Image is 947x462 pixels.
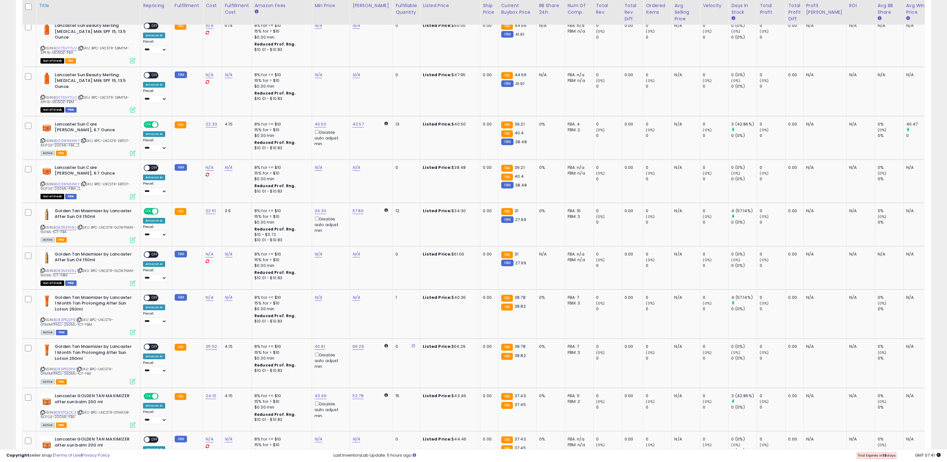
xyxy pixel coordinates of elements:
[514,164,525,170] span: 39.21
[254,208,307,214] div: 8% for <= $10
[254,183,296,188] b: Reduced Prof. Rng.
[625,165,639,170] div: 0.00
[483,72,493,78] div: 0.00
[760,121,785,127] div: 0
[396,121,415,127] div: 13
[731,29,740,34] small: (0%)
[501,139,514,145] small: FBM
[646,72,671,78] div: 0
[206,121,217,127] a: 22.33
[878,2,901,15] div: Avg BB Share
[760,34,785,40] div: 0
[254,47,307,52] div: $10.01 - $10.83
[225,23,247,28] div: 5.14
[143,2,169,9] div: Repricing
[514,72,526,78] span: 44.66
[53,317,75,323] a: B083P1Q2P9
[568,72,589,78] div: FBA: n/a
[501,72,513,79] small: FBA
[703,127,712,132] small: (0%)
[849,165,870,170] div: N/A
[514,121,525,127] span: 39.21
[596,2,619,15] div: Total Rev.
[175,2,200,9] div: Fulfillment
[143,40,167,54] div: Preset:
[625,72,639,78] div: 0.00
[53,225,76,230] a: B083NZXV9J
[254,72,307,78] div: 8% for <= $10
[40,107,64,113] span: All listings that are currently out of stock and unavailable for purchase on Amazon
[906,72,927,78] div: N/A
[878,121,903,127] div: 0%
[40,295,53,307] img: 31QJUGD50eL._SL40_.jpg
[514,22,526,28] span: 44.66
[514,173,524,179] span: 40.4
[40,208,53,221] img: 316i3ViFUKL._SL40_.jpg
[40,46,129,55] span: | SKU: BPC-LNCSTR-SBMTM-SPF15-13D5OZ-FBA
[396,23,415,28] div: 0
[175,164,187,171] small: FBM
[225,208,247,214] div: 3.9
[878,23,899,28] div: N/A
[788,121,798,127] div: 0.00
[254,34,307,40] div: $0.30 min
[40,151,55,156] span: All listings currently available for purchase on Amazon
[625,2,641,22] div: Total Rev. Diff.
[568,121,589,127] div: FBA: 4
[849,121,870,127] div: N/A
[539,121,560,127] div: 0%
[206,22,213,29] a: N/A
[254,176,307,182] div: $0.30 min
[703,23,728,28] div: 0
[254,165,307,170] div: 8% for <= $10
[731,165,757,170] div: 0 (0%)
[849,2,872,9] div: ROI
[646,2,669,15] div: Ordered Items
[396,165,415,170] div: 0
[760,83,785,89] div: 0
[539,23,560,28] div: N/A
[703,2,726,9] div: Velocity
[646,176,671,182] div: 0
[731,15,735,21] small: Days In Stock.
[703,121,728,127] div: 0
[315,436,322,442] a: N/A
[788,165,798,170] div: 0.00
[352,164,360,171] a: N/A
[731,2,754,15] div: Days In Stock
[352,436,360,442] a: N/A
[225,164,232,171] a: N/A
[423,22,452,28] b: Listed Price:
[483,165,493,170] div: 0.00
[40,182,130,191] span: | SKU: BPC-LNCSTR-SBTDT-6D7OZ-200ML-FBM_2
[423,72,475,78] div: $47.95
[143,182,167,196] div: Preset:
[206,251,213,257] a: N/A
[396,2,417,15] div: Fulfillable Quantity
[568,208,589,214] div: FBA: 16
[315,208,326,214] a: 34.30
[254,170,307,176] div: 15% for > $10
[674,2,697,22] div: Avg Selling Price
[206,436,213,442] a: N/A
[596,34,622,40] div: 0
[703,83,728,89] div: 0
[315,129,345,147] div: Disable auto adjust min
[206,72,213,78] a: N/A
[501,2,534,15] div: Current Buybox Price
[760,165,785,170] div: 0
[254,140,296,145] b: Reduced Prof. Rng.
[703,171,712,176] small: (0%)
[625,121,639,127] div: 0.00
[596,165,622,170] div: 0
[53,268,76,274] a: B083NZXV9J
[143,82,165,88] div: Amazon AI
[760,133,785,139] div: 0
[731,72,757,78] div: 0 (0%)
[423,121,452,127] b: Listed Price:
[788,2,801,22] div: Total Profit Diff.
[568,28,589,34] div: FBM: n/a
[703,78,712,83] small: (0%)
[423,165,475,170] div: $38.48
[40,95,129,104] span: | SKU: BPC-LNCSTR-SBMTM-SPF15-13D5OZ-FBM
